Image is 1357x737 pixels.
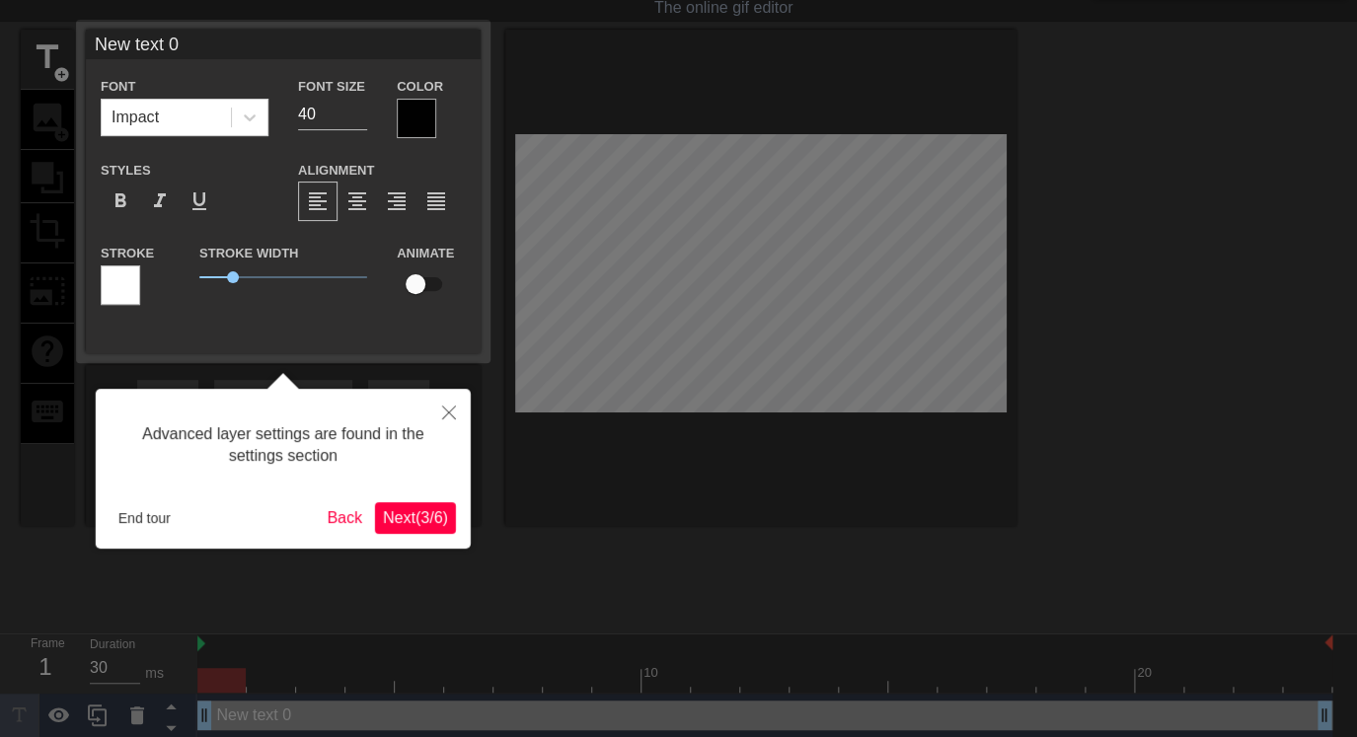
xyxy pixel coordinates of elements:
button: Back [319,502,370,534]
button: Next [375,502,456,534]
div: Advanced layer settings are found in the settings section [111,404,456,487]
button: End tour [111,503,179,533]
button: Close [427,389,471,434]
span: Next ( 3 / 6 ) [383,509,448,526]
